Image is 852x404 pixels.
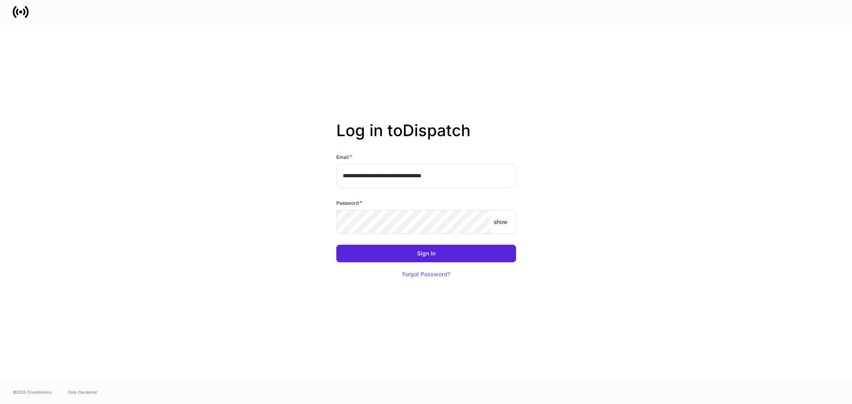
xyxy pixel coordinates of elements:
[336,199,362,207] h6: Password
[494,218,507,226] p: show
[13,389,52,395] span: © 2025 OneAdvisory
[336,121,516,153] h2: Log in to Dispatch
[336,153,352,161] h6: Email
[417,251,435,256] div: Sign In
[68,389,97,395] a: Data Disclaimer
[402,271,450,277] div: Forgot Password?
[336,245,516,262] button: Sign In
[392,265,460,283] button: Forgot Password?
